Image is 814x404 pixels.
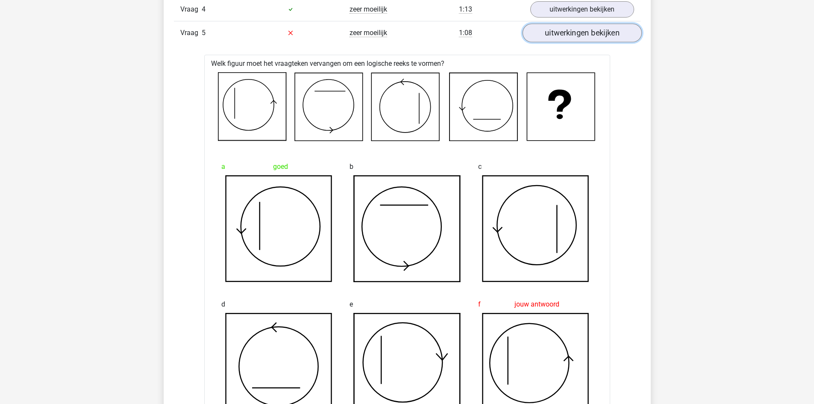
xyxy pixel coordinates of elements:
span: 1:08 [459,29,472,37]
div: jouw antwoord [478,296,593,313]
span: c [478,158,482,175]
div: goed [221,158,336,175]
span: f [478,296,481,313]
span: 1:13 [459,5,472,14]
span: Vraag [180,4,202,15]
span: e [350,296,353,313]
span: d [221,296,225,313]
a: uitwerkingen bekijken [530,1,634,18]
span: 5 [202,29,206,37]
span: 4 [202,5,206,13]
a: uitwerkingen bekijken [522,24,641,42]
span: b [350,158,353,175]
span: zeer moeilijk [350,29,387,37]
span: a [221,158,225,175]
span: zeer moeilijk [350,5,387,14]
span: Vraag [180,28,202,38]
